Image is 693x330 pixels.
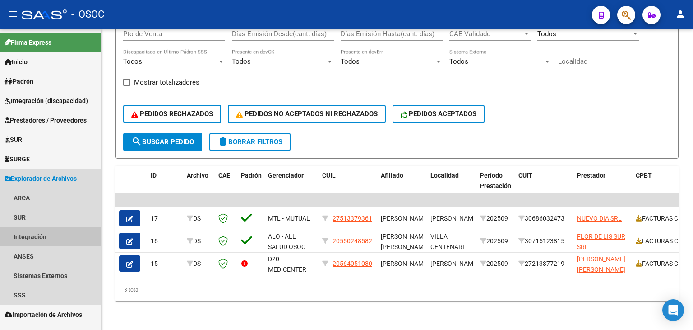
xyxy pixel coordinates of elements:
[268,215,310,222] span: MTL - MUTUAL
[131,138,194,146] span: Buscar Pedido
[430,233,464,250] span: VILLA CENTENARI
[5,310,82,320] span: Importación de Archivos
[218,172,230,179] span: CAE
[187,236,211,246] div: DS
[662,299,684,321] div: Open Intercom Messenger
[573,166,632,206] datatable-header-cell: Prestador
[264,166,319,206] datatable-header-cell: Gerenciador
[430,172,459,179] span: Localidad
[215,166,237,206] datatable-header-cell: CAE
[232,57,251,66] span: Todos
[131,110,213,118] span: PEDIDOS RECHAZADOS
[268,233,305,250] span: ALO - ALL SALUD OSOC
[515,166,573,206] datatable-header-cell: CUIT
[476,166,515,206] datatable-header-cell: Período Prestación
[123,105,221,123] button: PEDIDOS RECHAZADOS
[5,38,51,47] span: Firma Express
[377,166,427,206] datatable-header-cell: Afiliado
[228,105,386,123] button: PEDIDOS NO ACEPTADOS NI RECHAZADOS
[115,278,679,301] div: 3 total
[480,213,511,224] div: 202509
[268,255,306,283] span: D20 - MEDICENTER D200
[123,133,202,151] button: Buscar Pedido
[5,135,22,145] span: SUR
[333,215,372,222] span: 27513379361
[5,174,77,184] span: Explorador de Archivos
[236,110,378,118] span: PEDIDOS NO ACEPTADOS NI RECHAZADOS
[217,136,228,147] mat-icon: delete
[430,215,479,222] span: [PERSON_NAME]
[241,172,262,179] span: Padrón
[322,172,336,179] span: CUIL
[5,76,33,86] span: Padrón
[577,172,605,179] span: Prestador
[151,236,180,246] div: 16
[147,166,183,206] datatable-header-cell: ID
[430,260,479,267] span: [PERSON_NAME]
[71,5,104,24] span: - OSOC
[341,57,360,66] span: Todos
[381,172,403,179] span: Afiliado
[187,259,211,269] div: DS
[449,57,468,66] span: Todos
[187,213,211,224] div: DS
[217,138,282,146] span: Borrar Filtros
[187,172,208,179] span: Archivo
[319,166,377,206] datatable-header-cell: CUIL
[131,136,142,147] mat-icon: search
[518,213,570,224] div: 30686032473
[333,260,372,267] span: 20564051080
[675,9,686,19] mat-icon: person
[237,166,264,206] datatable-header-cell: Padrón
[333,237,372,245] span: 20550248582
[5,115,87,125] span: Prestadores / Proveedores
[537,30,556,38] span: Todos
[151,213,180,224] div: 17
[5,57,28,67] span: Inicio
[518,259,570,269] div: 27213377219
[518,172,532,179] span: CUIT
[381,260,429,267] span: [PERSON_NAME]
[577,255,625,273] span: [PERSON_NAME] [PERSON_NAME]
[577,233,625,250] span: FLOR DE LIS SUR SRL
[480,172,511,189] span: Período Prestación
[449,30,522,38] span: CAE Validado
[5,154,30,164] span: SURGE
[7,9,18,19] mat-icon: menu
[480,236,511,246] div: 202509
[381,215,429,222] span: [PERSON_NAME]
[401,110,477,118] span: PEDIDOS ACEPTADOS
[183,166,215,206] datatable-header-cell: Archivo
[577,215,622,222] span: NUEVO DIA SRL
[151,172,157,179] span: ID
[151,259,180,269] div: 15
[268,172,304,179] span: Gerenciador
[518,236,570,246] div: 30715123815
[427,166,476,206] datatable-header-cell: Localidad
[393,105,485,123] button: PEDIDOS ACEPTADOS
[5,96,88,106] span: Integración (discapacidad)
[134,77,199,88] span: Mostrar totalizadores
[123,57,142,66] span: Todos
[636,172,652,179] span: CPBT
[480,259,511,269] div: 202509
[381,233,429,250] span: [PERSON_NAME] [PERSON_NAME]
[209,133,291,151] button: Borrar Filtros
